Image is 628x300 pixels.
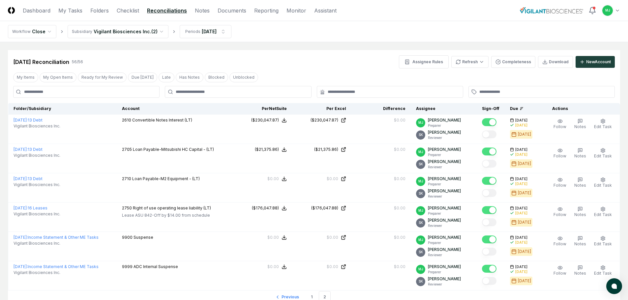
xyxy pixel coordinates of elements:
button: Mark complete [482,177,496,185]
p: [PERSON_NAME] [428,188,461,194]
span: Follow [553,153,566,158]
span: 2705 [122,147,132,152]
span: 9900 [122,235,133,240]
span: 2710 [122,176,131,181]
button: Mark complete [482,218,496,226]
span: [DATE] : [14,235,28,240]
button: Notes [573,176,587,190]
button: Mark complete [482,248,496,256]
p: [PERSON_NAME] [428,247,461,253]
div: Workflow [12,29,31,35]
div: ($21,375.86) [314,147,338,152]
span: MJ [418,208,423,213]
div: ($176,047.88) [311,205,338,211]
div: $0.00 [327,176,338,182]
button: Notes [573,264,587,278]
span: MJ [418,267,423,272]
button: Mark complete [482,206,496,214]
button: Refresh [451,56,489,68]
button: My Items [13,72,38,82]
span: MJ [418,120,423,125]
span: SK [419,250,423,255]
span: Vigilant Biosciences Inc. [14,182,60,188]
div: Actions [547,106,615,112]
button: Mark complete [482,235,496,243]
span: Right of use operating lease liability (LT) [133,205,211,210]
div: [DATE] [515,181,527,186]
div: [DATE] [515,240,527,245]
div: [DATE] Reconciliation [13,58,69,66]
a: Assistant [314,7,337,14]
div: [DATE] [518,249,531,255]
span: [DATE] [515,118,527,123]
span: [DATE] : [14,264,28,269]
p: Lease ASU 842-Off by $14.00 from schedule [122,212,211,218]
span: Edit Task [594,183,612,188]
span: Vigilant Biosciences Inc. [14,211,60,217]
p: Reviewer [428,253,461,258]
span: Loan Payable-M2 Equipment - (LT) [132,176,200,181]
span: [DATE] : [14,176,28,181]
button: Download [538,56,573,68]
button: Notes [573,205,587,219]
p: [PERSON_NAME] [428,205,461,211]
span: Follow [553,183,566,188]
button: Follow [552,234,568,248]
span: [DATE] [515,177,527,181]
span: Notes [574,153,586,158]
span: Edit Task [594,241,612,246]
button: Edit Task [593,117,613,131]
a: Monitor [286,7,306,14]
span: Follow [553,271,566,276]
button: ($230,047.87) [251,117,287,123]
button: Follow [552,147,568,160]
span: Vigilant Biosciences Inc. [14,152,60,158]
button: Mark complete [482,277,496,285]
button: NewAccount [576,56,615,68]
button: Edit Task [593,147,613,160]
button: Mark complete [482,265,496,273]
span: Edit Task [594,124,612,129]
button: $0.00 [267,176,287,182]
button: Mark complete [482,118,496,126]
a: Reporting [254,7,279,14]
div: Due [510,106,536,112]
button: ($21,375.86) [255,147,287,152]
div: 56 / 56 [72,59,83,65]
p: Reviewer [428,282,461,287]
p: [PERSON_NAME] [428,234,461,240]
div: [DATE] [518,131,531,137]
span: Loan Payable-Mitsubishi HC Capital - (LT) [133,147,214,152]
button: atlas-launcher [606,278,622,294]
div: Account [122,106,227,112]
span: Suspense [134,235,153,240]
span: Follow [553,124,566,129]
button: Unblocked [229,72,258,82]
span: [DATE] [515,264,527,269]
span: Edit Task [594,271,612,276]
p: Reviewer [428,135,461,140]
p: [PERSON_NAME] [428,276,461,282]
p: [PERSON_NAME] [428,159,461,165]
a: ($21,375.86) [297,147,346,152]
img: Logo [8,7,15,14]
p: Reviewer [428,165,461,170]
button: Mark complete [482,130,496,138]
span: 2610 [122,118,131,123]
div: [DATE] [518,190,531,196]
a: Notes [195,7,210,14]
div: [DATE] [202,28,217,35]
div: [DATE] [515,152,527,157]
th: Sign-Off [477,103,505,115]
button: Follow [552,176,568,190]
p: [PERSON_NAME] [428,176,461,182]
div: Subsidiary [72,29,92,35]
span: SK [419,132,423,137]
button: Notes [573,234,587,248]
th: Per NetSuite [233,103,292,115]
button: Periods[DATE] [180,25,231,38]
div: $0.00 [327,264,338,270]
a: Checklist [117,7,139,14]
button: Follow [552,205,568,219]
p: [PERSON_NAME] [428,217,461,223]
